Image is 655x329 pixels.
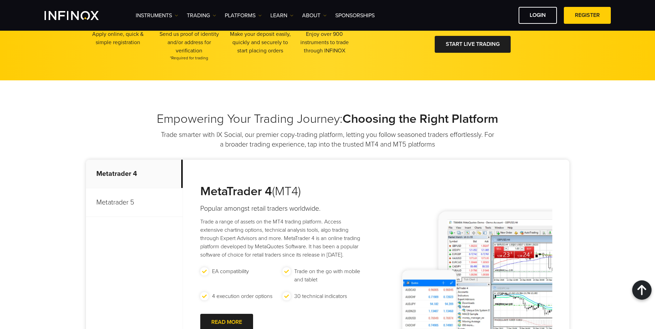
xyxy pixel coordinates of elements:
p: Trade on the go with mobile and tablet [294,267,362,284]
a: TRADING [187,11,216,20]
a: SPONSORSHIPS [335,11,375,20]
p: Metatrader 5 [86,188,183,217]
strong: Choosing the Right Platform [343,111,498,126]
a: PLATFORMS [225,11,262,20]
p: Trade smarter with IX Social, our premier copy-trading platform, letting you follow seasoned trad... [160,130,495,149]
h4: Popular amongst retail traders worldwide. [200,204,365,213]
a: INFINOX Logo [45,11,115,20]
a: REGISTER [564,7,611,24]
p: Enjoy over 900 instruments to trade through INFINOX [292,30,357,55]
a: Learn [270,11,293,20]
p: Send us proof of identity and/or address for verification [157,30,221,61]
a: Instruments [136,11,178,20]
p: Make your deposit easily, quickly and securely to start placing orders [228,30,292,55]
p: 4 execution order options [212,292,272,300]
span: *Required for trading [157,55,221,61]
p: Apply online, quick & simple registration [86,30,150,47]
a: ABOUT [302,11,327,20]
strong: MetaTrader 4 [200,184,272,199]
p: 30 technical indicators [294,292,347,300]
a: LOGIN [519,7,557,24]
p: EA compatibility [212,267,249,276]
h3: (MT4) [200,184,365,199]
a: START LIVE TRADING [435,36,511,53]
p: Trade a range of assets on the MT4 trading platform. Access extensive charting options, technical... [200,218,365,259]
p: Metatrader 4 [86,160,183,188]
h2: Empowering Your Trading Journey: [86,111,569,127]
